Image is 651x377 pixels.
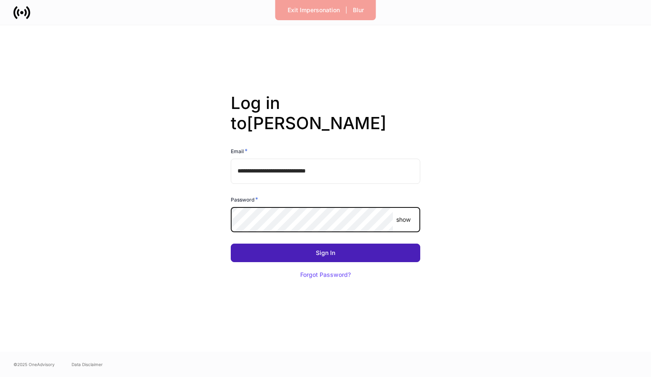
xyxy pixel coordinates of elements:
[231,93,420,147] h2: Log in to [PERSON_NAME]
[396,215,411,224] p: show
[72,361,103,368] a: Data Disclaimer
[288,7,340,13] div: Exit Impersonation
[231,147,248,155] h6: Email
[316,250,335,256] div: Sign In
[290,265,361,284] button: Forgot Password?
[353,7,364,13] div: Blur
[347,3,369,17] button: Blur
[231,244,420,262] button: Sign In
[13,361,55,368] span: © 2025 OneAdvisory
[231,195,258,204] h6: Password
[300,272,351,278] div: Forgot Password?
[282,3,345,17] button: Exit Impersonation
